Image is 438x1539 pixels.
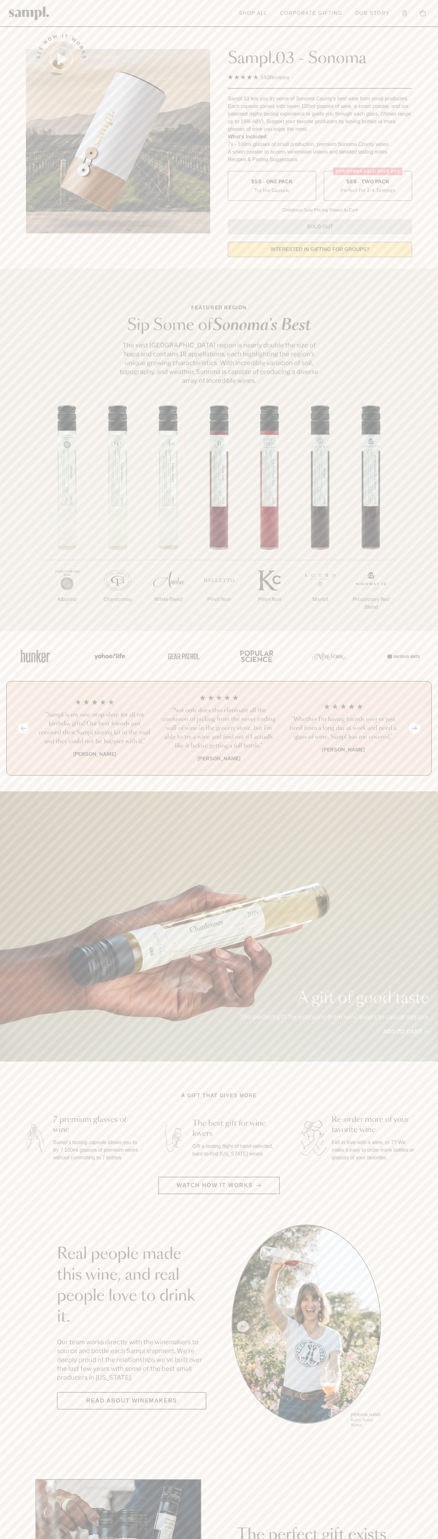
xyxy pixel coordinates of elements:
h2: Real people made this wine, and real people love to drink it. [57,1244,206,1327]
p: [PERSON_NAME] Sutro, Sutro Wines [351,1412,381,1428]
p: Chardonnay [92,596,143,603]
b: [PERSON_NAME] [197,756,241,762]
img: Artboard_5_7fdae55a-36fd-43f7-8bfd-f74a06a2878e_x450.png [163,643,201,670]
p: Our team works directly with the winemakers to source and bottle each Sampl shipment. We’re deepl... [57,1338,206,1382]
img: Sampl logo [9,6,49,20]
h3: “Whether I'm having friends over or just tired from a long day at work and need a glass of wine, ... [286,715,400,742]
div: Sampl.03 lets you try some of Sonoma County's best wine from small producers. Each capsule comes ... [228,95,412,133]
button: Sold Out [228,219,412,234]
div: 140Reviews [228,73,289,82]
li: 2 / 7 [92,405,143,624]
p: Gift a tasting flight of hand-selected, hard-to-find [US_STATE] wines. [192,1143,278,1158]
p: Albarino [42,596,92,603]
p: A gift of good taste [240,991,429,1006]
p: Merlot [295,596,346,603]
li: Recipes & Pairing Suggestions [228,156,412,163]
a: Read about Winemakers [57,1392,206,1409]
li: 7x - 100ml glasses of small production, premium Sonoma County wines [228,141,412,148]
span: Reviews [270,74,289,80]
h2: Sip Some of [118,318,320,333]
li: 1 / 7 [42,405,92,624]
li: A smart coaster to access winemaker videos and detailed tasting notes. [228,148,412,156]
li: 1 / 4 [38,694,152,763]
small: Try the Capsule [254,187,290,193]
h3: “Sampl is my one-stop shop for all my birthday gifts! Our best friends just received their Sampl ... [38,711,152,746]
div: Christmas SALE! Save 20% [333,168,403,175]
img: Sampl.03 - Sonoma [26,49,210,233]
h3: The best gift for wine lovers [192,1118,278,1139]
button: Next slide [409,723,421,734]
li: 5 / 7 [244,405,295,624]
button: See how it works [44,41,79,77]
button: Watch how it works [158,1177,280,1194]
li: 4 / 7 [194,405,244,624]
img: Artboard_6_04f9a106-072f-468a-bdd7-f11783b05722_x450.png [90,643,128,670]
img: Artboard_4_28b4d326-c26e-48f9-9c80-911f17d6414e_x450.png [237,643,275,670]
a: Corporate Gifting [277,6,346,20]
li: 7 / 7 [346,405,396,631]
p: The perfect gift for everyone from wine lovers to casual sippers. [240,1012,429,1021]
p: Sampl's tasting capsule allows you to try 7 100ml glasses of premium wines without committing to ... [53,1139,139,1162]
ul: carousel [232,1225,381,1428]
em: Sonoma's Best [213,318,311,333]
div: slide 1 [232,1225,381,1428]
a: Shop All [236,6,271,20]
li: 3 / 4 [286,694,400,763]
a: interested in gifting for groups? [228,242,412,257]
p: Pinot Noir [244,596,295,603]
strong: What’s Included: [228,134,268,139]
h2: A gift that gives more [181,1092,257,1099]
p: Pinot Noir [194,596,244,603]
a: Add to cart [383,1028,429,1036]
span: $55 - One Pack [251,178,293,185]
p: White Blend [143,596,194,603]
img: Artboard_3_0b291449-6e8c-4d07-b2c2-3f3601a19cd1_x450.png [310,643,348,670]
h3: 7 premium glasses of wine [53,1115,139,1135]
a: Our Story [352,6,393,20]
p: Fall in love with a wine, or 7? We make it easy to order more bottles or glasses of your favorites. [332,1139,418,1162]
span: 140 [261,74,270,80]
h3: “Not only does this eliminate all the confusion of picking from the never ending wall of wine in ... [162,706,276,750]
button: Previous slide [17,723,29,734]
small: Perfect For 2-4 Tastings [341,187,395,193]
p: The vast [GEOGRAPHIC_DATA] region is nearly double the size of Napa and contains 18 appellations,... [118,341,320,385]
h1: Sampl.03 - Sonoma [228,49,412,68]
li: Christmas Sale Pricing Shown In Cart [279,207,361,213]
p: Featured Region [118,304,320,312]
b: [PERSON_NAME] [322,747,365,753]
li: 2 / 4 [162,694,276,763]
li: 3 / 7 [143,405,194,624]
b: [PERSON_NAME] [73,751,116,757]
span: $88 - Two Pack [346,178,390,185]
h3: Re-order more of your favorite wine [332,1115,418,1135]
p: Proprietary Red Blend [346,596,396,611]
li: 6 / 7 [295,405,346,624]
img: Artboard_1_c8cd28af-0030-4af1-819c-248e302c7f06_x450.png [16,643,54,670]
img: Artboard_7_5b34974b-f019-449e-91fb-745f8d0877ee_x450.png [384,643,422,670]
